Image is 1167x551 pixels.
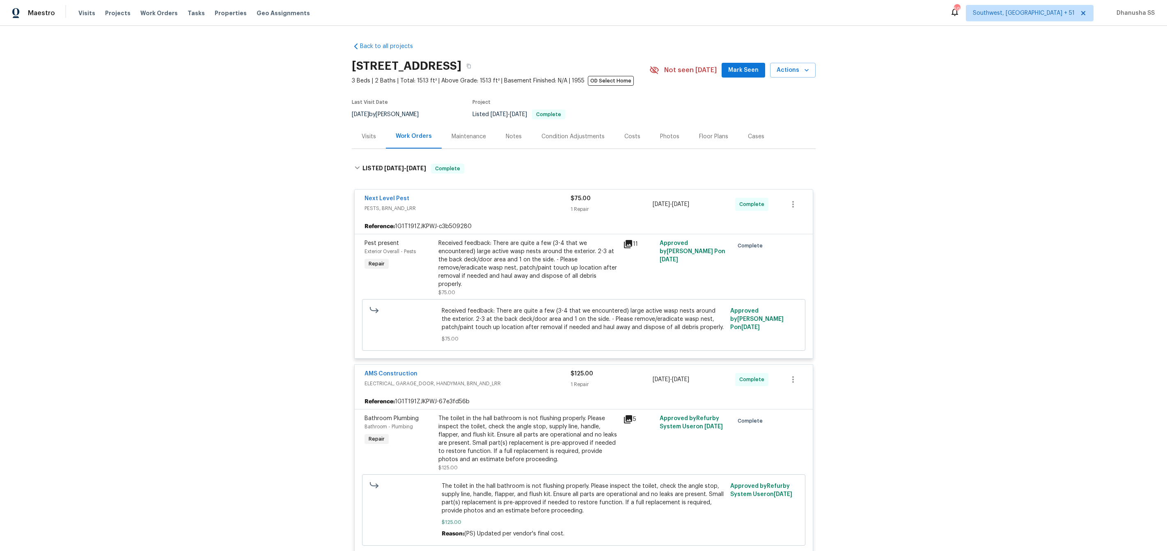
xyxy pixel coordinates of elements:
div: 5 [623,414,655,424]
span: $75.00 [438,290,455,295]
button: Mark Seen [722,63,765,78]
span: 3 Beds | 2 Baths | Total: 1513 ft² | Above Grade: 1513 ft² | Basement Finished: N/A | 1955 [352,77,649,85]
span: Work Orders [140,9,178,17]
span: (PS) Updated per vendor's final cost. [464,531,564,537]
div: Condition Adjustments [541,133,605,141]
div: 1G1T191ZJKPWJ-67e3fd56b [355,394,813,409]
span: Project [472,100,491,105]
span: $125.00 [442,518,725,526]
span: - [653,375,689,384]
span: Approved by [PERSON_NAME] P on [730,308,784,330]
a: AMS Construction [365,371,417,377]
span: [DATE] [406,165,426,171]
span: Approved by Refurby System User on [660,416,723,430]
span: $75.00 [571,196,591,201]
span: - [653,200,689,208]
span: Complete [533,112,564,117]
span: Repair [365,260,388,268]
span: [DATE] [741,325,760,330]
span: ELECTRICAL, GARAGE_DOOR, HANDYMAN, BRN_AND_LRR [365,380,571,388]
span: $125.00 [438,465,458,470]
span: PESTS, BRN_AND_LRR [365,204,571,213]
div: 11 [623,239,655,249]
span: Approved by [PERSON_NAME] P on [660,240,725,263]
span: Tasks [188,10,205,16]
div: 1 Repair [571,205,653,213]
span: Exterior Overall - Pests [365,249,416,254]
div: Costs [624,133,640,141]
div: 1 Repair [571,380,653,389]
span: Not seen [DATE] [664,66,717,74]
span: [DATE] [704,424,723,430]
span: $75.00 [442,335,725,343]
span: $125.00 [571,371,593,377]
span: - [491,112,527,117]
span: The toilet in the hall bathroom is not flushing properly. Please inspect the toilet, check the an... [442,482,725,515]
span: [DATE] [774,492,792,497]
div: by [PERSON_NAME] [352,110,429,119]
div: Maintenance [452,133,486,141]
span: Bathroom Plumbing [365,416,419,421]
span: [DATE] [672,377,689,382]
span: Complete [738,242,766,250]
span: [DATE] [491,112,508,117]
span: Received feedback: There are quite a few (3-4 that we encountered) large active wasp nests around... [442,307,725,332]
span: Mark Seen [728,65,759,75]
span: Complete [739,375,768,384]
h2: [STREET_ADDRESS] [352,62,461,70]
span: Dhanusha SS [1113,9,1155,17]
span: Complete [738,417,766,425]
span: [DATE] [672,201,689,207]
div: Cases [748,133,764,141]
span: [DATE] [352,112,369,117]
span: Complete [432,165,463,173]
span: [DATE] [384,165,404,171]
span: Properties [215,9,247,17]
span: [DATE] [653,201,670,207]
span: Bathroom - Plumbing [365,424,413,429]
span: Projects [105,9,131,17]
b: Reference: [365,398,395,406]
button: Copy Address [461,59,476,73]
span: [DATE] [510,112,527,117]
span: Complete [739,200,768,208]
div: The toilet in the hall bathroom is not flushing properly. Please inspect the toilet, check the an... [438,414,618,464]
div: 1G1T191ZJKPWJ-c3b509280 [355,219,813,234]
div: Photos [660,133,679,141]
span: Repair [365,435,388,443]
div: LISTED [DATE]-[DATE]Complete [352,155,816,182]
div: Work Orders [396,132,432,140]
h6: LISTED [362,164,426,174]
div: Received feedback: There are quite a few (3-4 that we encountered) large active wasp nests around... [438,239,618,288]
span: Reason: [442,531,464,537]
span: Geo Assignments [257,9,310,17]
span: Maestro [28,9,55,17]
span: Listed [472,112,565,117]
div: 598 [954,5,960,13]
span: Pest present [365,240,399,246]
div: Floor Plans [699,133,728,141]
span: Visits [78,9,95,17]
a: Back to all projects [352,42,431,50]
span: Last Visit Date [352,100,388,105]
button: Actions [770,63,816,78]
span: [DATE] [660,257,678,263]
a: Next Level Pest [365,196,409,201]
span: [DATE] [653,377,670,382]
div: Visits [362,133,376,141]
b: Reference: [365,222,395,231]
span: Approved by Refurby System User on [730,483,792,497]
span: Actions [777,65,809,75]
div: Notes [506,133,522,141]
span: Southwest, [GEOGRAPHIC_DATA] + 51 [973,9,1075,17]
span: - [384,165,426,171]
span: OD Select Home [588,76,634,86]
